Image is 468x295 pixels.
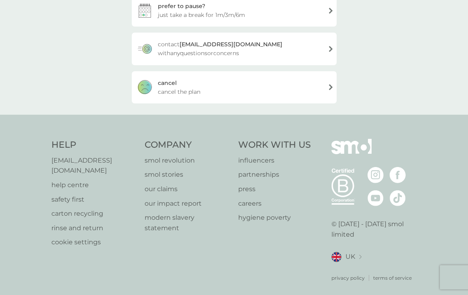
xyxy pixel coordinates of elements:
strong: [EMAIL_ADDRESS][DOMAIN_NAME] [180,41,282,48]
a: contact[EMAIL_ADDRESS][DOMAIN_NAME] withanyquestionsorconcerns [132,33,337,65]
a: influencers [238,155,311,166]
img: UK flag [331,252,341,262]
span: cancel the plan [158,87,200,96]
h4: Help [51,139,137,151]
span: just take a break for 1m/3m/6m [158,10,245,19]
a: [EMAIL_ADDRESS][DOMAIN_NAME] [51,155,137,176]
p: © [DATE] - [DATE] smol limited [331,219,417,239]
h4: Work With Us [238,139,311,151]
a: carton recycling [51,208,137,219]
a: safety first [51,194,137,205]
img: visit the smol Instagram page [368,167,384,183]
a: press [238,184,311,194]
img: select a new location [359,255,362,259]
a: partnerships [238,169,311,180]
img: visit the smol Tiktok page [390,190,406,206]
a: terms of service [373,274,412,282]
img: visit the smol Youtube page [368,190,384,206]
a: help centre [51,180,137,190]
a: rinse and return [51,223,137,233]
div: cancel [158,78,177,87]
a: smol revolution [145,155,230,166]
a: smol stories [145,169,230,180]
span: contact with any questions or concerns [158,40,321,58]
a: our claims [145,184,230,194]
img: smol [331,139,372,166]
a: careers [238,198,311,209]
a: cookie settings [51,237,137,248]
h4: Company [145,139,230,151]
img: visit the smol Facebook page [390,167,406,183]
a: our impact report [145,198,230,209]
div: prefer to pause? [158,2,205,10]
a: hygiene poverty [238,212,311,223]
a: modern slavery statement [145,212,230,233]
a: privacy policy [331,274,365,282]
span: UK [345,252,355,262]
